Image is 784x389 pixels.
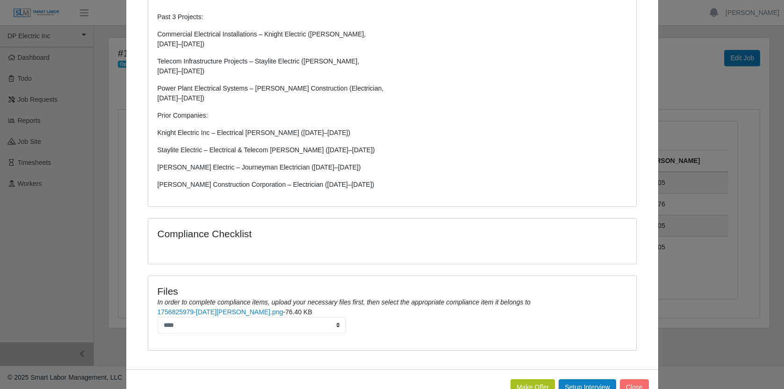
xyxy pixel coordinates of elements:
[158,111,385,120] p: Prior Companies:
[158,163,385,172] p: [PERSON_NAME] Electric – Journeyman Electrician ([DATE]–[DATE])
[158,308,283,316] a: 1756825979-[DATE][PERSON_NAME].png
[158,307,627,333] li: -
[158,29,385,49] p: Commercial Electrical Installations – Knight Electric ([PERSON_NAME], [DATE]–[DATE])
[158,228,466,240] h4: Compliance Checklist
[158,57,385,76] p: Telecom Infrastructure Projects – Staylite Electric ([PERSON_NAME], [DATE]–[DATE])
[285,308,312,316] span: 76.40 KB
[158,145,385,155] p: Staylite Electric – Electrical & Telecom [PERSON_NAME] ([DATE]–[DATE])
[158,180,385,190] p: [PERSON_NAME] Construction Corporation – Electrician ([DATE]–[DATE])
[158,84,385,103] p: Power Plant Electrical Systems – [PERSON_NAME] Construction (Electrician, [DATE]–[DATE])
[158,298,531,306] i: In order to complete compliance items, upload your necessary files first, then select the appropr...
[158,128,385,138] p: Knight Electric Inc – Electrical [PERSON_NAME] ([DATE]–[DATE])
[158,285,627,297] h4: Files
